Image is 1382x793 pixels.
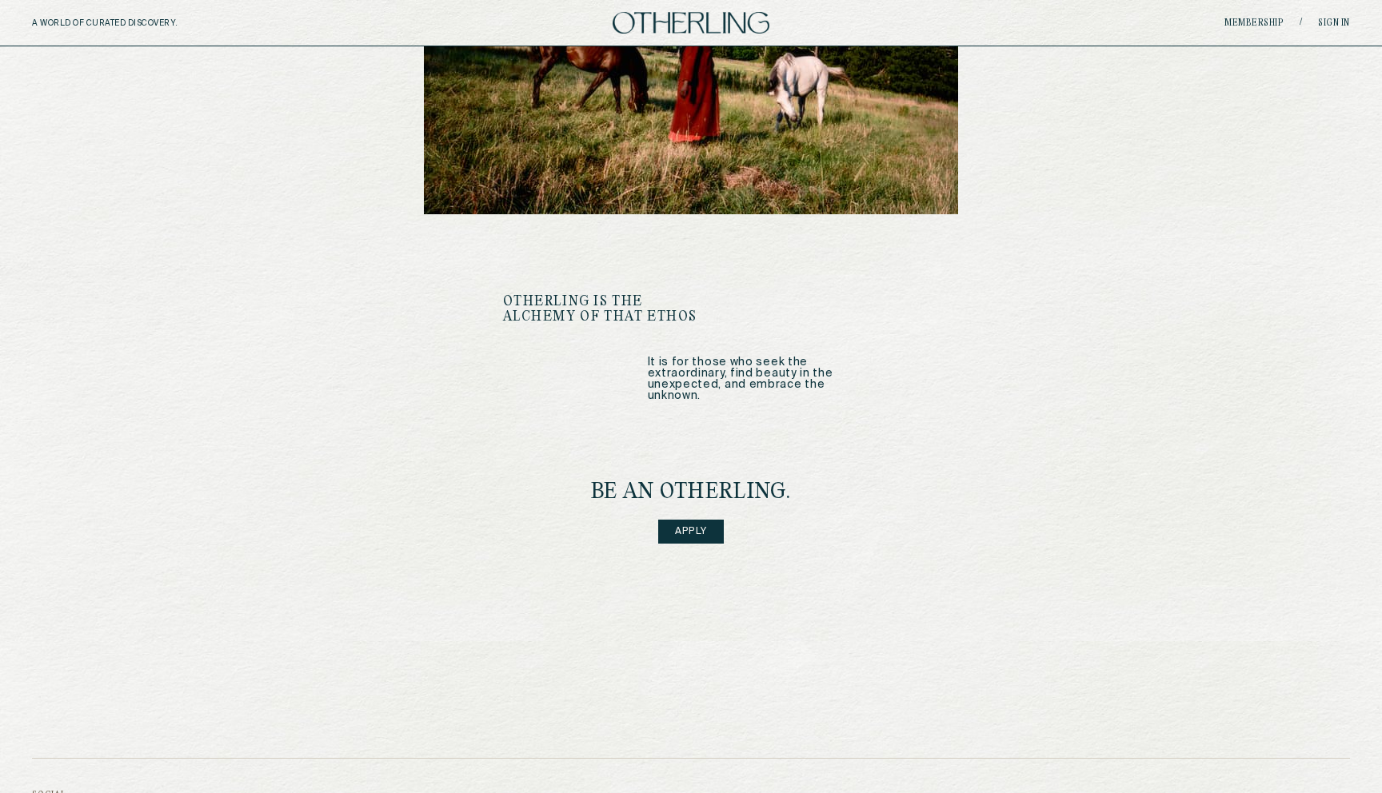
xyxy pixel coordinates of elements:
[648,357,880,401] p: It is for those who seek the extraordinary, find beauty in the unexpected, and embrace the unknown.
[591,481,791,504] h4: be an Otherling.
[503,294,714,325] h1: OTHERLING IS THE ALCHEMY OF THAT ETHOS
[1318,18,1350,28] a: Sign in
[658,520,724,544] a: Apply
[32,18,247,28] h5: A WORLD OF CURATED DISCOVERY.
[1300,17,1302,29] span: /
[1224,18,1284,28] a: Membership
[613,12,769,34] img: logo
